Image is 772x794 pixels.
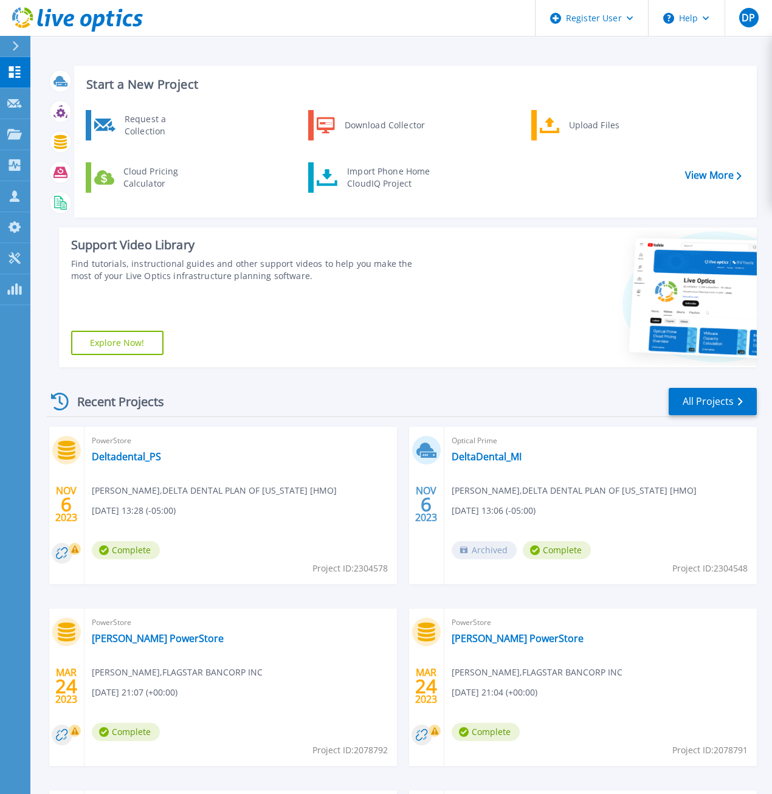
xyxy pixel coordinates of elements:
[452,434,750,447] span: Optical Prime
[92,434,390,447] span: PowerStore
[92,484,337,497] span: [PERSON_NAME] , DELTA DENTAL PLAN OF [US_STATE] [HMO]
[415,482,438,526] div: NOV 2023
[452,666,622,679] span: [PERSON_NAME] , FLAGSTAR BANCORP INC
[563,113,653,137] div: Upload Files
[92,723,160,741] span: Complete
[672,562,748,575] span: Project ID: 2304548
[742,13,755,22] span: DP
[71,258,434,282] div: Find tutorials, instructional guides and other support videos to help you make the most of your L...
[452,632,584,644] a: [PERSON_NAME] PowerStore
[308,110,433,140] a: Download Collector
[312,562,388,575] span: Project ID: 2304578
[415,664,438,708] div: MAR 2023
[415,681,437,691] span: 24
[452,484,697,497] span: [PERSON_NAME] , DELTA DENTAL PLAN OF [US_STATE] [HMO]
[92,666,263,679] span: [PERSON_NAME] , FLAGSTAR BANCORP INC
[672,744,748,757] span: Project ID: 2078791
[452,541,517,559] span: Archived
[55,681,77,691] span: 24
[71,237,434,253] div: Support Video Library
[61,499,72,509] span: 6
[523,541,591,559] span: Complete
[685,170,742,181] a: View More
[669,388,757,415] a: All Projects
[92,541,160,559] span: Complete
[312,744,388,757] span: Project ID: 2078792
[117,165,207,190] div: Cloud Pricing Calculator
[55,482,78,526] div: NOV 2023
[92,686,177,699] span: [DATE] 21:07 (+00:00)
[421,499,432,509] span: 6
[119,113,207,137] div: Request a Collection
[452,616,750,629] span: PowerStore
[341,165,436,190] div: Import Phone Home CloudIQ Project
[86,162,210,193] a: Cloud Pricing Calculator
[92,616,390,629] span: PowerStore
[452,723,520,741] span: Complete
[452,451,522,463] a: DeltaDental_MI
[339,113,430,137] div: Download Collector
[452,686,537,699] span: [DATE] 21:04 (+00:00)
[531,110,656,140] a: Upload Files
[92,632,224,644] a: [PERSON_NAME] PowerStore
[86,78,741,91] h3: Start a New Project
[86,110,210,140] a: Request a Collection
[452,504,536,517] span: [DATE] 13:06 (-05:00)
[92,451,161,463] a: Deltadental_PS
[71,331,164,355] a: Explore Now!
[92,504,176,517] span: [DATE] 13:28 (-05:00)
[55,664,78,708] div: MAR 2023
[47,387,181,416] div: Recent Projects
